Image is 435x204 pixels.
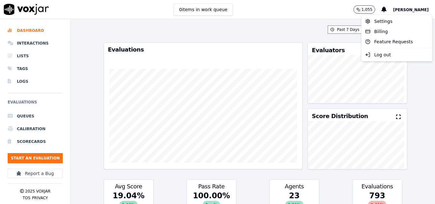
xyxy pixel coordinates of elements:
[361,7,372,12] p: 1,055
[393,6,435,13] button: [PERSON_NAME]
[8,110,63,123] a: Queues
[8,37,63,50] a: Interactions
[312,47,345,53] h3: Evaluators
[108,184,149,189] h3: Avg Score
[328,25,367,34] button: Past 7 Days
[363,16,431,26] div: Settings
[353,5,382,14] button: 1,055
[357,184,398,189] h3: Evaluations
[108,47,299,53] h3: Evaluations
[363,37,431,47] div: Feature Requests
[8,24,63,37] a: Dashboard
[8,62,63,75] a: Tags
[363,26,431,37] div: Billing
[23,195,30,200] button: TOS
[8,153,63,163] button: Start an Evaluation
[361,15,432,61] div: [PERSON_NAME]
[25,189,50,194] p: 2025 Voxjar
[8,135,63,148] a: Scorecards
[174,4,233,16] button: 0items in work queue
[393,8,429,12] span: [PERSON_NAME]
[191,184,232,189] h3: Pass Rate
[8,169,63,178] button: Report a Bug
[4,4,49,15] img: voxjar logo
[353,5,375,14] button: 1,055
[312,113,368,119] h3: Score Distribution
[274,184,315,189] h3: Agents
[8,50,63,62] a: Lists
[8,123,63,135] a: Calibration
[363,50,431,60] div: Log out
[8,98,63,110] h6: Evaluations
[32,195,48,200] button: Privacy
[8,75,63,88] a: Logs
